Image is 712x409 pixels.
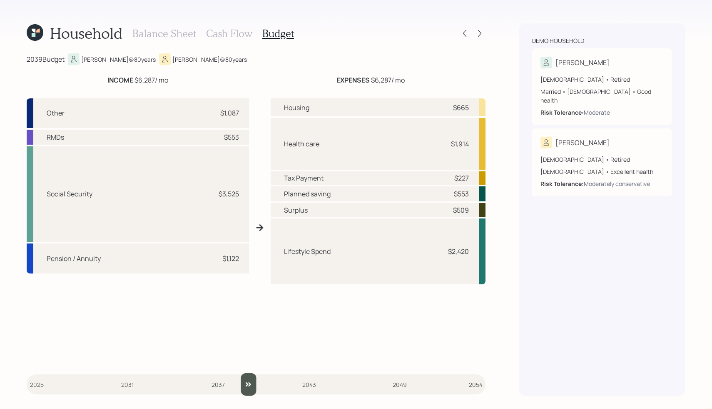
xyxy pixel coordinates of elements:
[540,108,584,116] b: Risk Tolerance:
[584,108,610,117] div: Moderate
[107,75,133,85] b: INCOME
[453,205,469,215] div: $509
[27,54,65,64] div: 2039 Budget
[284,173,324,183] div: Tax Payment
[540,155,664,164] div: [DEMOGRAPHIC_DATA] • Retired
[555,58,610,68] div: [PERSON_NAME]
[540,75,664,84] div: [DEMOGRAPHIC_DATA] • Retired
[336,75,405,85] div: $6,287 / mo
[555,138,610,148] div: [PERSON_NAME]
[220,108,239,118] div: $1,087
[448,246,469,256] div: $2,420
[47,189,92,199] div: Social Security
[336,75,370,85] b: EXPENSES
[81,55,156,64] div: [PERSON_NAME] @ 80 years
[50,24,122,42] h1: Household
[219,189,239,199] div: $3,525
[284,139,319,149] div: Health care
[284,103,309,113] div: Housing
[540,87,664,105] div: Married • [DEMOGRAPHIC_DATA] • Good health
[584,179,650,188] div: Moderately conservative
[454,189,469,199] div: $553
[532,37,584,45] div: Demo household
[47,253,101,263] div: Pension / Annuity
[206,28,252,40] h3: Cash Flow
[132,28,196,40] h3: Balance Sheet
[47,132,64,142] div: RMDs
[454,173,469,183] div: $227
[262,28,294,40] h3: Budget
[172,55,247,64] div: [PERSON_NAME] @ 80 years
[222,253,239,263] div: $1,122
[107,75,168,85] div: $6,287 / mo
[284,246,331,256] div: Lifestyle Spend
[540,180,584,188] b: Risk Tolerance:
[451,139,469,149] div: $1,914
[224,132,239,142] div: $553
[540,167,664,176] div: [DEMOGRAPHIC_DATA] • Excellent health
[47,108,65,118] div: Other
[284,189,331,199] div: Planned saving
[453,103,469,113] div: $665
[284,205,308,215] div: Surplus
